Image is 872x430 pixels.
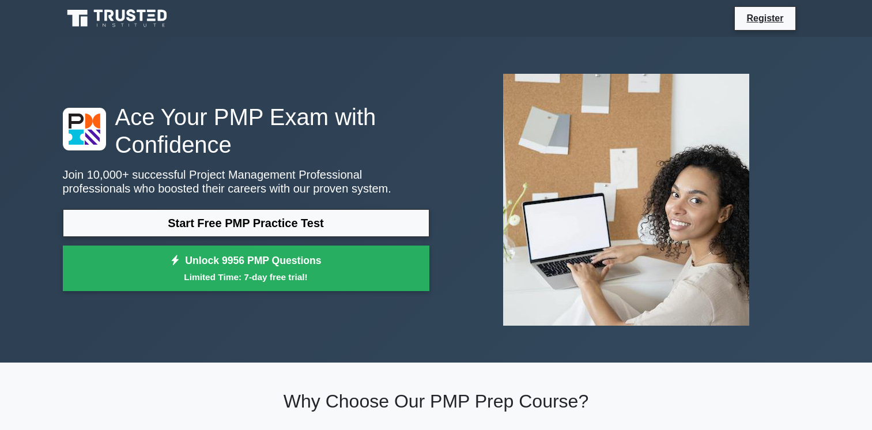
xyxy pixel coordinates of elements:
[63,103,429,159] h1: Ace Your PMP Exam with Confidence
[77,270,415,284] small: Limited Time: 7-day free trial!
[739,11,790,25] a: Register
[63,209,429,237] a: Start Free PMP Practice Test
[63,390,810,412] h2: Why Choose Our PMP Prep Course?
[63,246,429,292] a: Unlock 9956 PMP QuestionsLimited Time: 7-day free trial!
[63,168,429,195] p: Join 10,000+ successful Project Management Professional professionals who boosted their careers w...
